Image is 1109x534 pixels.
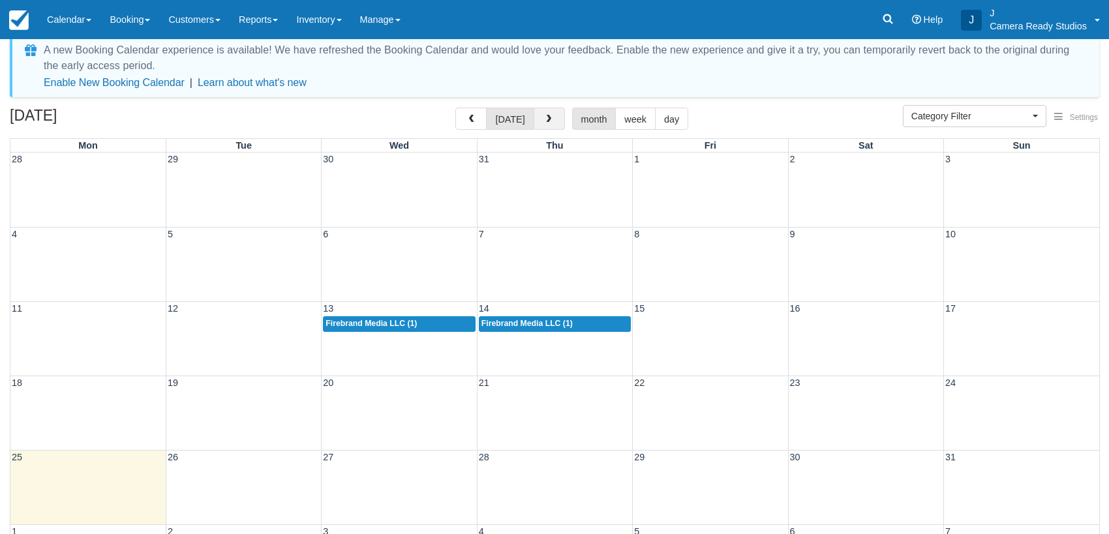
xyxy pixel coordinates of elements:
span: 26 [166,452,179,462]
span: 2 [789,154,797,164]
span: 25 [10,452,23,462]
span: 8 [633,229,641,239]
span: Help [924,14,943,25]
span: 23 [789,378,802,388]
span: Fri [705,140,716,151]
span: 28 [10,154,23,164]
p: Camera Ready Studios [990,20,1087,33]
span: 16 [789,303,802,314]
a: Firebrand Media LLC (1) [479,316,631,332]
span: 24 [944,378,957,388]
span: 28 [478,452,491,462]
span: 3 [944,154,952,164]
span: 4 [10,229,18,239]
span: 30 [789,452,802,462]
span: 12 [166,303,179,314]
button: month [572,108,616,130]
span: 29 [166,154,179,164]
span: 21 [478,378,491,388]
span: Firebrand Media LLC (1) [326,319,417,328]
a: Learn about what's new [198,77,307,88]
img: checkfront-main-nav-mini-logo.png [9,10,29,30]
span: 15 [633,303,646,314]
span: 14 [478,303,491,314]
span: 7 [478,229,485,239]
div: J [961,10,982,31]
span: 9 [789,229,797,239]
span: Sun [1012,140,1030,151]
h2: [DATE] [10,108,175,132]
span: 30 [322,154,335,164]
span: 17 [944,303,957,314]
span: 27 [322,452,335,462]
button: Category Filter [903,105,1046,127]
span: Sat [858,140,873,151]
button: week [615,108,656,130]
span: 22 [633,378,646,388]
span: 31 [944,452,957,462]
span: 13 [322,303,335,314]
button: Enable New Booking Calendar [44,76,185,89]
span: | [190,77,192,88]
span: 31 [478,154,491,164]
span: Category Filter [911,110,1029,123]
span: Firebrand Media LLC (1) [481,319,573,328]
span: 1 [633,154,641,164]
span: 20 [322,378,335,388]
p: J [990,7,1087,20]
button: day [655,108,688,130]
a: Firebrand Media LLC (1) [323,316,475,332]
span: 5 [166,229,174,239]
div: A new Booking Calendar experience is available! We have refreshed the Booking Calendar and would ... [44,42,1084,74]
span: 10 [944,229,957,239]
button: [DATE] [486,108,534,130]
i: Help [912,15,921,24]
span: Mon [78,140,98,151]
span: Tue [235,140,252,151]
span: 29 [633,452,646,462]
button: Settings [1046,108,1106,127]
span: 19 [166,378,179,388]
span: 6 [322,229,329,239]
span: 18 [10,378,23,388]
span: Thu [546,140,563,151]
span: Wed [389,140,409,151]
span: 11 [10,303,23,314]
span: Settings [1070,113,1098,122]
